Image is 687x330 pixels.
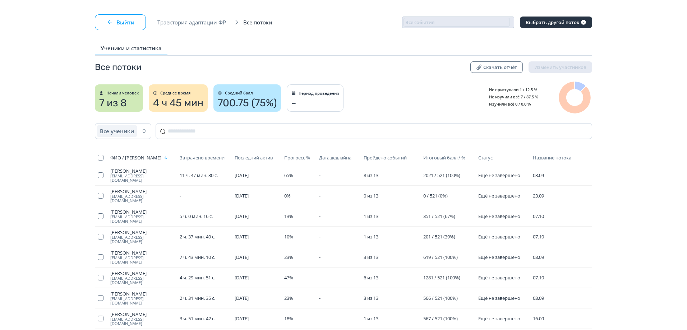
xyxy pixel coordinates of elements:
span: - [319,274,321,281]
span: 700.75 (75%) [218,97,277,109]
span: 3 ч. 51 мин. 42 с. [180,315,215,322]
span: [DATE] [235,233,249,240]
span: [EMAIL_ADDRESS][DOMAIN_NAME] [110,297,174,305]
span: Ещё не завершено [478,315,520,322]
span: - [319,254,321,260]
span: 619 / 521 (100%) [423,254,458,260]
button: Все ученики [95,123,151,139]
span: 1 из 13 [364,315,378,322]
span: 3 из 13 [364,254,378,260]
span: 65% [284,172,293,178]
span: Не изучили всё 7 / 87.5 % [484,94,539,99]
span: [PERSON_NAME] [110,311,174,317]
span: 0 из 13 [364,192,378,199]
span: Пройдено событий [364,155,407,161]
span: [PERSON_NAME] [110,168,174,174]
span: [DATE] [235,192,249,199]
span: Все потоки [243,19,277,26]
span: 23% [284,254,293,260]
span: [PERSON_NAME] [110,250,174,256]
span: 47% [284,274,293,281]
span: [PERSON_NAME] [110,209,174,215]
span: 10% [284,233,293,240]
span: 07.10 [533,275,577,280]
button: Итоговый балл / % [423,153,467,162]
span: 23.09 [533,193,577,199]
button: Затрачено времени [180,153,226,162]
span: - [319,192,321,199]
button: ФИО / [PERSON_NAME] [110,153,170,162]
span: Траектория адаптации ФР [157,19,230,26]
a: [PERSON_NAME][EMAIL_ADDRESS][DOMAIN_NAME] [110,270,174,285]
span: Прогресс % [284,155,310,161]
span: [EMAIL_ADDRESS][DOMAIN_NAME] [110,215,174,223]
span: Статус [478,154,493,161]
span: [PERSON_NAME] [110,291,174,297]
span: [DATE] [235,172,249,178]
button: Прогресс % [284,153,312,162]
span: Последний актив [235,155,273,161]
span: 3 из 13 [364,295,378,301]
a: [PERSON_NAME][EMAIL_ADDRESS][DOMAIN_NAME] [110,189,174,203]
span: 201 / 521 (39%) [423,233,455,240]
span: Ещё не завершено [478,172,520,178]
span: 1 из 13 [364,213,378,219]
span: 0% [284,192,291,199]
button: Выйти [95,14,146,30]
span: 567 / 521 (100%) [423,315,458,322]
span: 4 ч. 29 мин. 51 с. [180,274,215,281]
span: Средний балл [225,91,253,95]
span: - [291,98,296,109]
span: 2021 / 521 (100%) [423,172,460,178]
span: [PERSON_NAME] [110,270,174,276]
a: [PERSON_NAME][EMAIL_ADDRESS][DOMAIN_NAME] [110,168,174,182]
span: Не приступали 1 / 12.5 % [484,87,538,92]
span: 07.10 [533,213,577,219]
span: [EMAIL_ADDRESS][DOMAIN_NAME] [110,276,174,285]
span: - [180,192,181,199]
span: Ещё не завершено [478,274,520,281]
span: 6 из 13 [364,274,378,281]
span: Ещё не завершено [478,295,520,301]
span: 03.09 [533,295,577,301]
span: 2 ч. 37 мин. 40 с. [180,233,215,240]
span: 03.09 [533,172,577,178]
span: 1281 / 521 (100%) [423,274,460,281]
span: [EMAIL_ADDRESS][DOMAIN_NAME] [110,194,174,203]
span: Ещё не завершено [478,192,520,199]
span: Ученики и статистика [101,45,162,52]
span: Период проведения [299,91,339,96]
span: 2 ч. 31 мин. 35 с. [180,295,215,301]
span: 23% [284,295,293,301]
span: 0 / 521 (0%) [423,192,448,199]
span: [EMAIL_ADDRESS][DOMAIN_NAME] [110,174,174,182]
span: [DATE] [235,254,249,260]
span: Ещё не завершено [478,233,520,240]
span: 07.10 [533,234,577,240]
a: [PERSON_NAME][EMAIL_ADDRESS][DOMAIN_NAME] [110,311,174,326]
span: 566 / 521 (100%) [423,295,458,301]
a: [PERSON_NAME][EMAIL_ADDRESS][DOMAIN_NAME] [110,229,174,244]
a: [PERSON_NAME][EMAIL_ADDRESS][DOMAIN_NAME] [110,291,174,305]
a: [PERSON_NAME][EMAIL_ADDRESS][DOMAIN_NAME] [110,250,174,264]
span: Затрачено времени [180,155,225,161]
span: 03.09 [533,254,577,260]
span: 7 из 8 [99,97,127,109]
span: Среднее время [160,91,190,95]
span: Начали человек [106,91,139,95]
span: Все ученики [100,127,134,135]
span: 4 ч 45 мин [153,97,203,109]
span: [DATE] [235,315,249,322]
span: 5 ч. 0 мин. 16 с. [180,213,213,219]
span: 13% [284,213,293,219]
span: 16.09 [533,316,577,321]
button: Скачать отчёт [470,61,523,73]
span: ФИО / [PERSON_NAME] [110,155,161,161]
span: - [319,172,321,178]
button: Пройдено событий [364,153,408,162]
button: Выбрать другой поток [520,17,592,28]
button: Последний актив [235,153,274,162]
span: [EMAIL_ADDRESS][DOMAIN_NAME] [110,317,174,326]
span: [DATE] [235,274,249,281]
span: 351 / 521 (67%) [423,213,455,219]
